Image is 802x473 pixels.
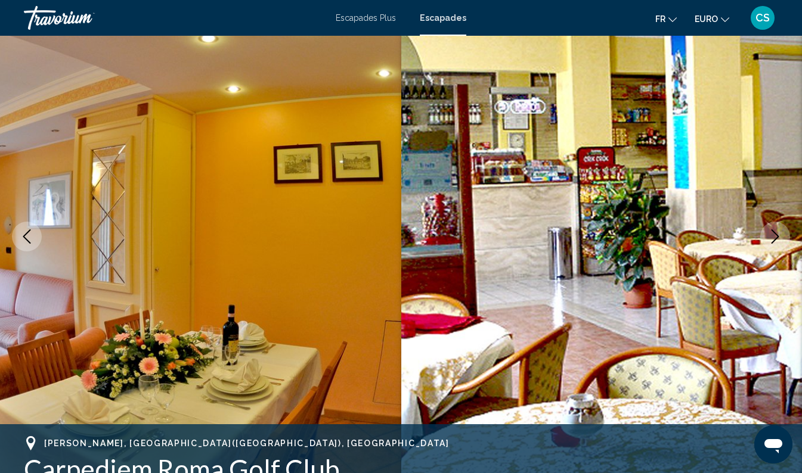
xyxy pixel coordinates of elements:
span: Fr [655,14,665,24]
a: Escapades [420,13,466,23]
a: Escapades Plus [336,13,396,23]
a: Travorium [24,6,324,30]
button: Changer la langue [655,10,677,27]
button: Image précédente [12,222,42,251]
button: Changer de devise [695,10,729,27]
button: Menu utilisateur [747,5,778,30]
button: Image suivante [760,222,790,251]
span: EURO [695,14,718,24]
iframe: Button to launch messaging window [754,425,792,463]
span: [PERSON_NAME], [GEOGRAPHIC_DATA]([GEOGRAPHIC_DATA]), [GEOGRAPHIC_DATA] [44,438,450,448]
span: CS [755,12,770,24]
